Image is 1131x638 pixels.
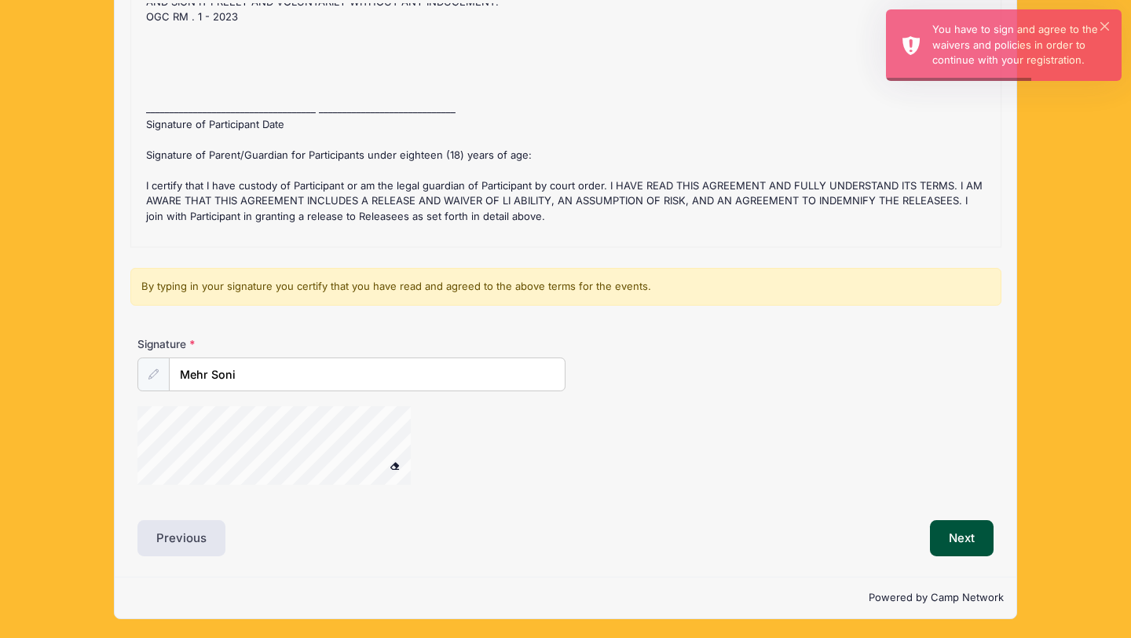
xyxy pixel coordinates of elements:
[137,336,351,352] label: Signature
[932,22,1109,68] div: You have to sign and agree to the waivers and policies in order to continue with your registration.
[127,590,1004,606] p: Powered by Camp Network
[169,357,565,391] input: Enter first and last name
[930,520,994,556] button: Next
[130,268,1001,306] div: By typing in your signature you certify that you have read and agreed to the above terms for the ...
[1100,22,1109,31] button: ×
[137,520,225,556] button: Previous
[139,3,993,239] div: : Before [DATE] registration fee is refundable. After [DATE], we can offer a credit for our next ...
